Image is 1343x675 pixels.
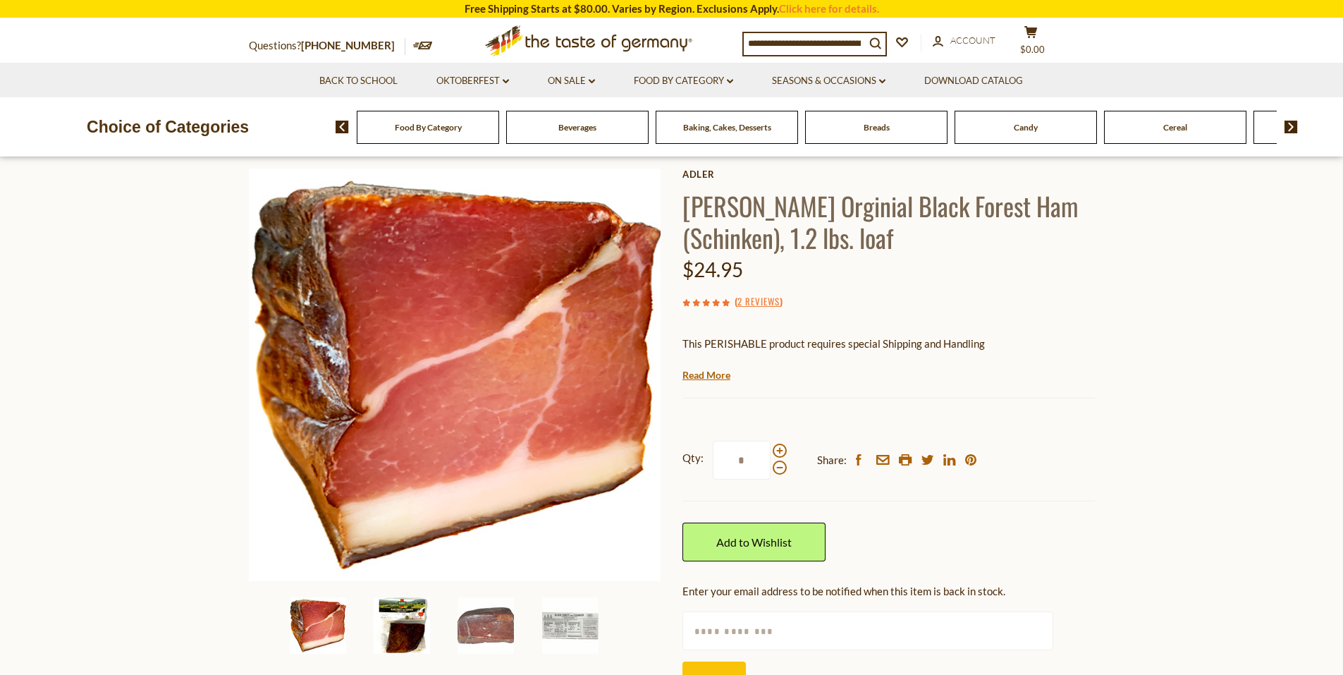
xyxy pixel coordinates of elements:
[682,583,1095,600] div: Enter your email address to be notified when this item is back in stock.
[933,33,995,49] a: Account
[1014,122,1038,133] a: Candy
[713,441,771,480] input: Qty:
[374,597,430,654] img: Adler Orginial Black Forest Ham (Schinken), 1.2 lbs. loaf
[436,73,509,89] a: Oktoberfest
[249,37,405,55] p: Questions?
[548,73,595,89] a: On Sale
[1284,121,1298,133] img: next arrow
[682,190,1095,253] h1: [PERSON_NAME] Orginial Black Forest Ham (Schinken), 1.2 lbs. loaf
[542,597,599,654] img: Adler Orginial Black Forest Ham (Schinken), 1.2 lbs. loaf
[634,73,733,89] a: Food By Category
[772,73,885,89] a: Seasons & Occasions
[336,121,349,133] img: previous arrow
[1010,25,1053,61] button: $0.00
[682,449,704,467] strong: Qty:
[735,294,783,308] span: ( )
[395,122,462,133] a: Food By Category
[1163,122,1187,133] a: Cereal
[301,39,395,51] a: [PHONE_NUMBER]
[558,122,596,133] a: Beverages
[682,169,1095,180] a: Adler
[682,257,743,281] span: $24.95
[682,368,730,382] a: Read More
[817,451,847,469] span: Share:
[458,597,514,654] img: Adler Orginial Black Forest Ham (Schinken), 1.2 lbs. loaf
[950,35,995,46] span: Account
[924,73,1023,89] a: Download Catalog
[319,73,398,89] a: Back to School
[249,169,661,581] img: Adler Orginial Black Forest Ham (Schinken), 1.2 lbs. loaf
[779,2,879,15] a: Click here for details.
[683,122,771,133] a: Baking, Cakes, Desserts
[682,335,1095,353] p: This PERISHABLE product requires special Shipping and Handling
[864,122,890,133] a: Breads
[1020,44,1045,55] span: $0.00
[696,363,1095,381] li: We will ship this product in heat-protective packaging and ice.
[290,597,346,654] img: Adler Orginial Black Forest Ham (Schinken), 1.2 lbs. loaf
[682,523,826,561] a: Add to Wishlist
[737,294,780,310] a: 2 Reviews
